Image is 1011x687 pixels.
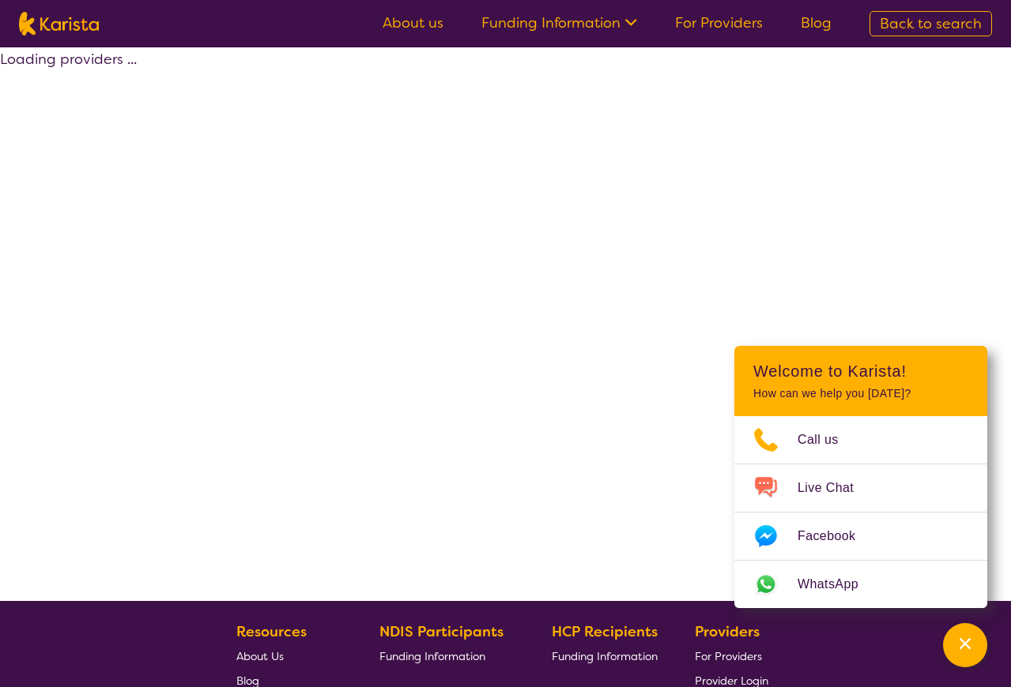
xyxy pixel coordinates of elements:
[383,13,443,32] a: About us
[379,644,515,668] a: Funding Information
[880,14,982,33] span: Back to search
[236,644,342,668] a: About Us
[734,346,987,608] div: Channel Menu
[798,428,858,452] span: Call us
[753,362,968,381] h2: Welcome to Karista!
[870,11,992,36] a: Back to search
[379,649,485,663] span: Funding Information
[753,387,968,400] p: How can we help you [DATE]?
[379,622,504,641] b: NDIS Participants
[236,649,284,663] span: About Us
[734,561,987,608] a: Web link opens in a new tab.
[734,416,987,608] ul: Choose channel
[675,13,763,32] a: For Providers
[695,649,762,663] span: For Providers
[236,622,307,641] b: Resources
[481,13,637,32] a: Funding Information
[552,649,658,663] span: Funding Information
[801,13,832,32] a: Blog
[798,572,877,596] span: WhatsApp
[552,644,658,668] a: Funding Information
[552,622,658,641] b: HCP Recipients
[798,476,873,500] span: Live Chat
[695,622,760,641] b: Providers
[695,644,768,668] a: For Providers
[943,623,987,667] button: Channel Menu
[19,12,99,36] img: Karista logo
[798,524,874,548] span: Facebook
